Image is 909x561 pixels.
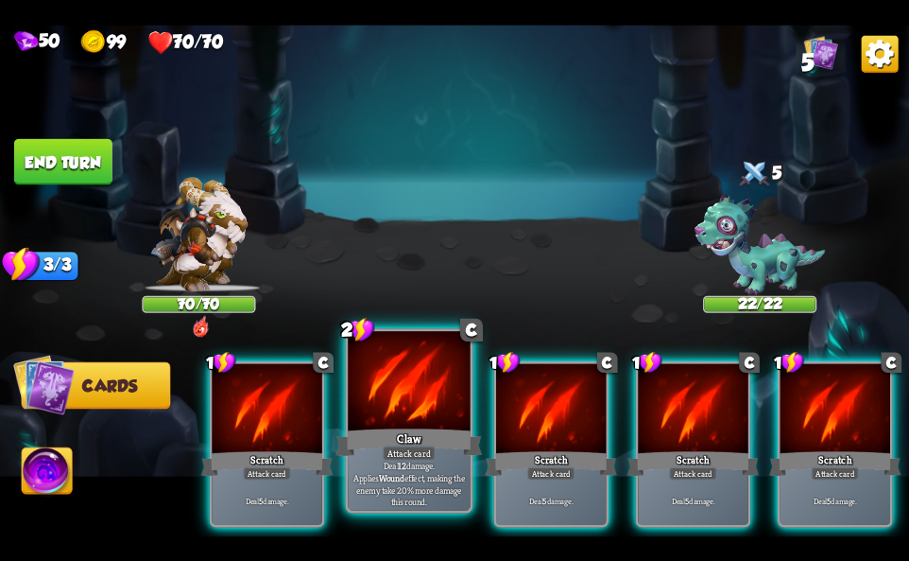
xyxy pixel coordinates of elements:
[22,361,171,409] button: Cards
[769,448,901,478] div: Scratch
[150,177,248,291] img: Barbarian_Dragon.png
[882,352,902,373] div: C
[485,448,617,478] div: Scratch
[2,246,40,283] img: Stamina_Icon.png
[627,448,760,478] div: Scratch
[695,194,825,295] img: Zombie_Dragon.png
[144,297,254,311] div: 70/70
[804,35,838,69] img: Cards_Icon.png
[398,460,405,472] b: 12
[499,495,604,505] p: Deal damage.
[827,495,831,505] b: 5
[13,354,75,415] img: Cards_Icon.png
[801,47,815,75] span: 5
[14,31,39,54] img: gem.png
[783,495,888,505] p: Deal damage.
[669,466,717,480] div: Attack card
[352,460,468,508] p: Deal damage. Applies effect, making the enemy take 20% more damage this round.
[383,446,436,461] div: Attack card
[641,495,746,505] p: Deal damage.
[804,35,838,72] div: View all the cards in your deck
[147,29,173,55] img: health.png
[489,351,520,374] div: 1
[22,251,79,281] div: 3/3
[243,466,291,480] div: Attack card
[597,352,618,373] div: C
[82,377,137,395] span: Cards
[14,138,112,184] button: End turn
[214,495,319,505] p: Deal damage.
[341,317,375,342] div: 2
[632,351,662,374] div: 1
[774,351,804,374] div: 1
[685,495,689,505] b: 5
[542,495,546,505] b: 5
[14,30,60,54] div: Gems
[201,448,334,478] div: Scratch
[527,466,575,480] div: Attack card
[739,352,760,373] div: C
[192,315,209,338] img: DragonFury.png
[379,471,404,483] b: Wound
[313,352,334,373] div: C
[147,29,223,55] div: Health
[22,447,72,499] img: Ability_Icon.png
[811,466,859,480] div: Attack card
[460,318,483,341] div: C
[81,29,127,55] div: Gold
[335,426,482,459] div: Claw
[259,495,263,505] b: 5
[862,35,899,72] img: OptionsButton.png
[703,156,816,193] div: 5
[206,351,236,374] div: 1
[81,29,107,55] img: gold.png
[705,297,815,311] div: 22/22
